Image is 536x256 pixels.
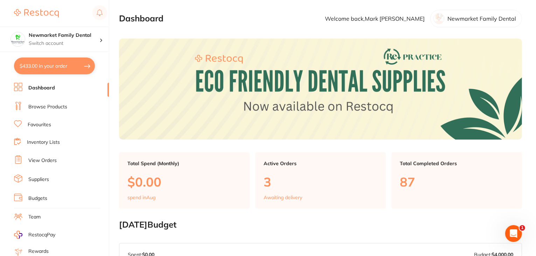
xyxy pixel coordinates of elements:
[14,5,59,21] a: Restocq Logo
[119,152,250,209] a: Total Spend (Monthly)$0.00spend inAug
[264,161,377,166] p: Active Orders
[29,32,99,39] h4: Newmarket Family Dental
[28,85,55,92] a: Dashboard
[28,248,49,255] a: Rewards
[520,225,525,231] span: 1
[11,32,25,46] img: Newmarket Family Dental
[14,231,22,239] img: RestocqPay
[325,15,425,22] p: Welcome back, Mark [PERSON_NAME]
[127,175,241,189] p: $0.00
[127,161,241,166] p: Total Spend (Monthly)
[29,40,99,47] p: Switch account
[28,121,51,128] a: Favourites
[447,15,516,22] p: Newmarket Family Dental
[28,103,67,110] a: Browse Products
[28,176,49,183] a: Suppliers
[505,225,522,242] iframe: Intercom live chat
[400,161,514,166] p: Total Completed Orders
[28,214,41,221] a: Team
[119,220,522,230] h2: [DATE] Budget
[119,39,522,140] img: Dashboard
[119,14,163,23] h2: Dashboard
[28,195,47,202] a: Budgets
[264,195,302,200] p: Awaiting delivery
[28,231,55,238] span: RestocqPay
[255,152,386,209] a: Active Orders3Awaiting delivery
[14,231,55,239] a: RestocqPay
[264,175,377,189] p: 3
[400,175,514,189] p: 87
[27,139,60,146] a: Inventory Lists
[14,58,95,74] button: $433.00 in your order
[391,152,522,209] a: Total Completed Orders87
[28,157,57,164] a: View Orders
[127,195,155,200] p: spend in Aug
[14,9,59,18] img: Restocq Logo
